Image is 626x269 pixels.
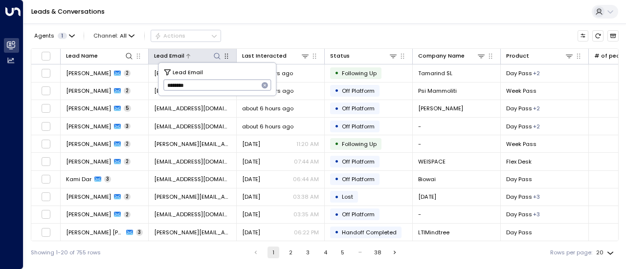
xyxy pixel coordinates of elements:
span: Tamarind SL [418,69,452,77]
span: Refresh [592,30,604,41]
div: Flex Desk,Meeting Room,Private Office [533,193,540,201]
td: - [413,206,501,223]
span: 2 [124,87,131,94]
span: astrid@nextfriday.io [154,193,231,201]
span: Toggle select row [41,174,51,184]
div: • [335,172,339,186]
a: Leads & Conversations [31,7,105,16]
div: Last Interacted [242,51,287,61]
span: Toggle select row [41,192,51,202]
p: 06:22 PM [294,228,319,236]
span: LTIMindtree [418,228,449,236]
span: Pratik Dave [66,228,123,236]
span: Channel: [90,30,138,41]
span: Toggle select row [41,122,51,131]
div: Company Name [418,51,486,61]
span: Next Friday [418,193,436,201]
button: Go to page 3 [302,247,314,258]
div: Product [506,51,529,61]
button: Go to page 5 [337,247,349,258]
span: vanecatalina1986@gmail.com [154,104,231,112]
button: Channel:All [90,30,138,41]
div: Button group with a nested menu [151,30,221,41]
label: Rows per page: [550,248,592,257]
nav: pagination navigation [249,247,402,258]
div: Status [330,51,350,61]
div: Last Interacted [242,51,310,61]
button: Actions [151,30,221,41]
span: Yesterday [242,175,260,183]
button: Agents1 [31,30,77,41]
span: vanessa [66,104,111,112]
span: 3 [124,123,131,130]
span: WEISPACE [418,158,446,166]
div: Showing 1-20 of 755 rows [31,248,101,257]
span: valentin.ochel@yahoo.com [154,140,231,148]
button: Go to page 4 [319,247,331,258]
span: Toggle select all [41,51,51,61]
span: Off Platform [342,87,375,95]
div: 20 [596,247,616,259]
button: Customize [578,30,589,41]
p: 11:20 AM [296,140,319,148]
span: Agents [34,33,54,39]
span: Sep 24, 2025 [242,228,260,236]
span: tianciw@blanquerna.url.edu [154,158,231,166]
span: Lead Email [173,67,203,76]
div: Company Name [418,51,465,61]
span: Toggle select row [41,157,51,166]
span: Week Pass [506,87,537,95]
span: Yesterday [242,140,260,148]
span: Following Up [342,69,377,77]
span: kami.dar@biowai.com [154,175,231,183]
span: 2 [124,158,131,165]
div: Lead Name [66,51,134,61]
span: Day Pass [506,193,532,201]
span: Lost [342,193,353,201]
p: 03:38 AM [293,193,319,201]
p: 07:44 AM [294,158,319,166]
span: Valentin [66,140,111,148]
span: 5 [124,105,131,112]
span: Day Pass [506,123,532,130]
span: Day Pass [506,210,532,218]
div: Flex Desk,OneMember [533,123,540,130]
div: • [335,84,339,97]
div: Flex Desk,OneMember [533,69,540,77]
span: Toggle select row [41,228,51,237]
div: Status [330,51,398,61]
span: Day Pass [506,69,532,77]
span: 2 [124,211,131,218]
span: Yesterday [242,193,260,201]
span: Off Platform [342,104,375,112]
button: Archived Leads [607,30,619,41]
span: Off Platform [342,175,375,183]
p: 03:35 AM [293,210,319,218]
span: 2 [124,70,131,77]
span: Yesterday [242,210,260,218]
span: Day Pass [506,104,532,112]
span: Nada Janah [66,123,111,130]
div: Lead Email [154,51,184,61]
span: Toggle select row [41,86,51,96]
span: 2 [124,193,131,200]
div: • [335,102,339,115]
span: Irene Villani [66,69,111,77]
span: Handoff Completed [342,228,397,236]
span: 2 [124,141,131,147]
span: Week Pass [506,140,537,148]
span: Toggle select row [41,209,51,219]
td: - [413,118,501,135]
span: Day Pass [506,228,532,236]
div: Product [506,51,574,61]
button: Go to next page [389,247,401,258]
div: Flex Desk,Week Pass [533,104,540,112]
div: Actions [155,32,185,39]
button: page 1 [268,247,279,258]
span: 3 [104,176,111,183]
span: vanessa [418,104,463,112]
div: … [354,247,366,258]
button: Go to page 2 [285,247,296,258]
span: All [120,33,127,39]
span: Off Platform [342,210,375,218]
